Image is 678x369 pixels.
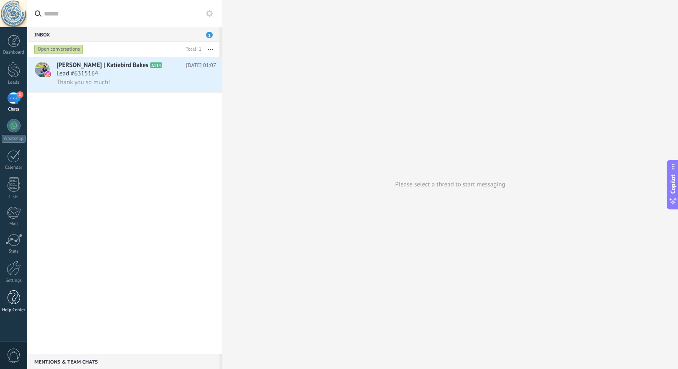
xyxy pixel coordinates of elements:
div: Help Center [2,307,26,313]
div: Mentions & Team chats [27,354,219,369]
a: avataricon[PERSON_NAME] | Katiebird BakesA114[DATE] 01:07Lead #6315164Thank you so much! [27,57,222,92]
div: Lists [2,194,26,200]
span: [PERSON_NAME] | Katiebird Bakes [57,61,148,70]
div: Dashboard [2,50,26,55]
div: Settings [2,278,26,284]
div: Total: 1 [183,45,201,54]
span: Lead #6315164 [57,70,98,78]
span: A114 [150,62,162,68]
span: [DATE] 01:07 [186,61,216,70]
span: Copilot [669,174,677,194]
div: Stats [2,249,26,254]
div: Chats [2,107,26,112]
div: Inbox [27,27,219,42]
div: WhatsApp [2,135,26,143]
button: More [201,42,219,57]
div: Open conversations [34,44,83,54]
span: Thank you so much! [57,78,110,86]
span: 1 [206,32,213,38]
div: Calendar [2,165,26,170]
div: Mail [2,222,26,227]
div: Leads [2,80,26,85]
span: 1 [17,91,23,98]
img: icon [45,71,51,77]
